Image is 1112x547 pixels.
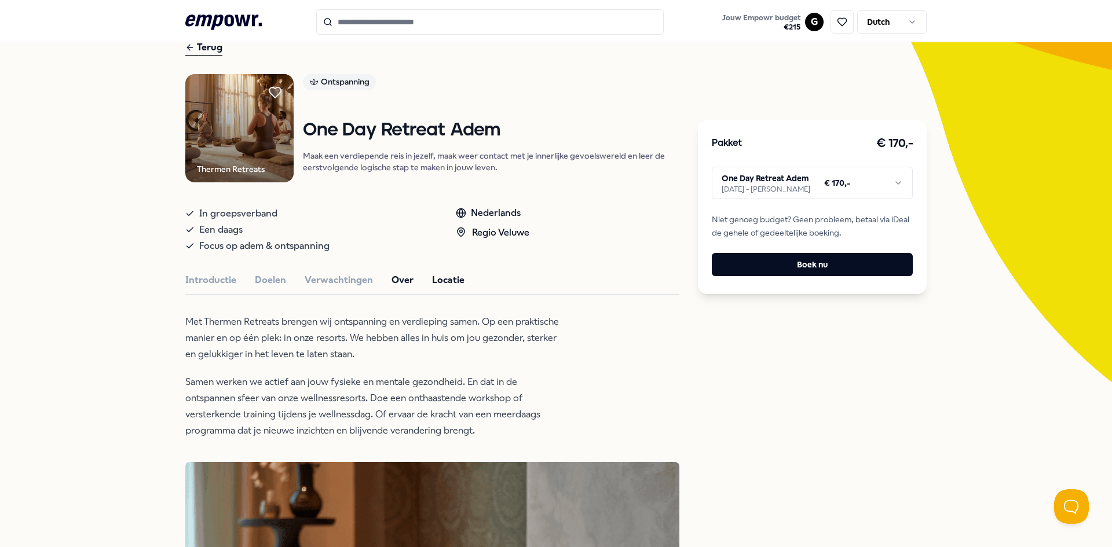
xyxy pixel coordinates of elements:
span: In groepsverband [199,205,277,222]
div: Thermen Retreats [197,163,265,175]
span: Niet genoeg budget? Geen probleem, betaal via iDeal de gehele of gedeeltelijke boeking. [712,213,913,239]
h3: € 170,- [876,134,913,153]
p: Samen werken we actief aan jouw fysieke en mentale gezondheid. En dat in de ontspannen sfeer van ... [185,374,562,439]
p: Maak een verdiepende reis in jezelf, maak weer contact met je innerlijke gevoelswereld en leer de... [303,150,679,173]
button: Locatie [432,273,464,288]
button: Jouw Empowr budget€215 [720,11,803,34]
iframe: Help Scout Beacon - Open [1054,489,1089,524]
span: Een daags [199,222,243,238]
span: Focus op adem & ontspanning [199,238,330,254]
a: Jouw Empowr budget€215 [718,10,805,34]
div: Ontspanning [303,74,376,90]
div: Terug [185,40,222,56]
button: Over [392,273,414,288]
p: Met Thermen Retreats brengen wij ontspanning en verdieping samen. Op een praktische manier en op ... [185,314,562,362]
input: Search for products, categories or subcategories [316,9,664,35]
button: Verwachtingen [305,273,373,288]
button: Introductie [185,273,236,288]
button: G [805,13,824,31]
h3: Pakket [712,136,742,151]
button: Boek nu [712,253,913,276]
img: Product Image [185,74,294,182]
span: Jouw Empowr budget [722,13,800,23]
div: Nederlands [456,205,529,221]
button: Doelen [255,273,286,288]
span: € 215 [722,23,800,32]
h1: One Day Retreat Adem [303,120,679,141]
div: Regio Veluwe [456,225,529,240]
a: Ontspanning [303,74,679,94]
